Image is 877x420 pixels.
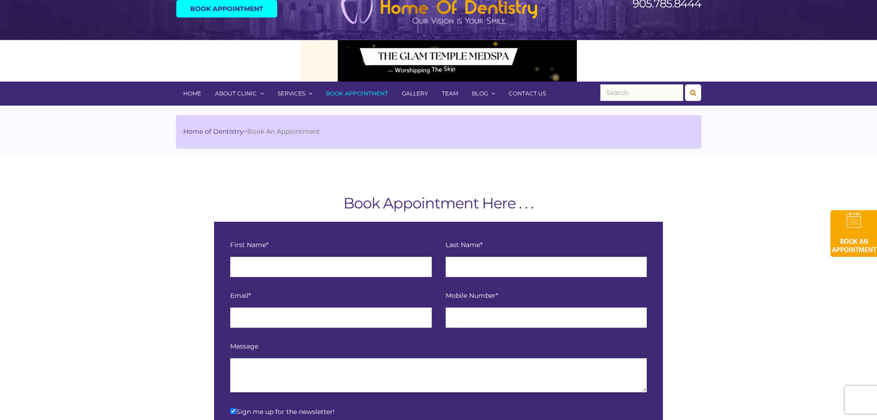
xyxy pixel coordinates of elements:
span: Sign me up for the newsletter! [236,408,335,416]
a: Gallery [395,82,435,106]
input: Search [600,84,683,101]
label: Email* [230,291,251,301]
li: > [183,127,320,136]
a: Team [435,82,465,106]
a: Book Appointment [319,82,395,106]
a: About Clinic [208,82,271,106]
label: Message [230,342,258,351]
a: Services [271,82,319,106]
img: book-an-appointment-hod-gld.png [831,210,877,257]
a: Blog [465,82,502,106]
h1: Book Appointment Here . . . [176,194,701,213]
a: Home [176,82,208,106]
span: Book An Appointment [247,127,320,136]
label: Mobile Number* [446,291,498,301]
a: Home of Dentistry [183,127,244,136]
input: Sign me up for the newsletter! [230,408,236,414]
label: Last Name* [446,240,482,250]
label: First Name* [230,240,268,250]
img: Medspa-Banner-Virtual-Consultation-2-1.gif [301,40,577,82]
a: Contact Us [502,82,553,106]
